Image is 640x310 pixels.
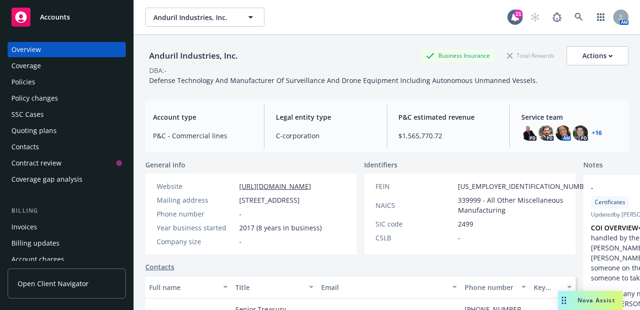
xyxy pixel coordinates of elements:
span: General info [145,160,185,170]
a: Contract review [8,155,126,171]
a: [URL][DOMAIN_NAME] [239,182,311,191]
div: Year business started [157,223,235,233]
div: Overview [11,42,41,57]
span: Anduril Industries, Inc. [153,12,236,22]
span: [US_EMPLOYER_IDENTIFICATION_NUMBER] [458,181,595,191]
span: 339999 - All Other Miscellaneous Manufacturing [458,195,595,215]
a: Account charges [8,252,126,267]
div: Actions [582,47,613,65]
div: Policies [11,74,35,90]
button: Title [232,276,318,299]
button: Key contact [530,276,576,299]
a: +16 [592,130,602,136]
div: Contacts [11,139,39,155]
span: C-corporation [276,131,376,141]
span: 2499 [458,219,474,229]
button: Phone number [461,276,529,299]
span: 2017 (8 years in business) [239,223,322,233]
div: Phone number [465,282,515,292]
a: Accounts [8,4,126,31]
img: photo [556,125,571,141]
span: - [239,237,242,247]
a: SSC Cases [8,107,126,122]
a: Coverage [8,58,126,73]
div: CSLB [376,233,455,243]
span: Accounts [40,13,70,21]
a: Contacts [8,139,126,155]
span: Defense Technology And Manufacturer Of Surveillance And Drone Equipment Including Autonomous Unma... [149,76,538,85]
div: Policy changes [11,91,58,106]
div: Coverage [11,58,41,73]
a: Policy changes [8,91,126,106]
div: Billing updates [11,236,60,251]
a: Policies [8,74,126,90]
div: Anduril Industries, Inc. [145,50,242,62]
a: Report a Bug [548,8,567,27]
a: Invoices [8,219,126,235]
a: Start snowing [526,8,545,27]
div: Phone number [157,209,235,219]
div: Total Rewards [502,50,559,62]
div: Account charges [11,252,64,267]
span: Notes [583,160,603,171]
span: Certificates [595,198,625,207]
span: - [239,209,242,219]
div: Coverage gap analysis [11,172,82,187]
div: Mailing address [157,195,235,205]
div: NAICS [376,200,455,210]
div: Email [321,282,447,292]
img: photo [538,125,554,141]
a: Coverage gap analysis [8,172,126,187]
button: Full name [145,276,232,299]
button: Email [317,276,461,299]
div: Full name [149,282,217,292]
span: Legal entity type [276,112,376,122]
a: Quoting plans [8,123,126,138]
div: Invoices [11,219,37,235]
div: Quoting plans [11,123,57,138]
div: DBA: - [149,65,167,75]
span: P&C - Commercial lines [153,131,253,141]
span: Open Client Navigator [18,279,89,289]
div: Contract review [11,155,61,171]
div: Title [235,282,304,292]
a: Switch app [591,8,610,27]
img: photo [573,125,588,141]
strong: COI OVERVIEW [591,223,638,232]
div: 21 [514,10,523,18]
button: Nova Assist [558,291,623,310]
span: Identifiers [365,160,398,170]
img: photo [521,125,537,141]
a: Contacts [145,262,174,272]
span: P&C estimated revenue [399,112,498,122]
span: Account type [153,112,253,122]
div: Website [157,181,235,191]
a: Overview [8,42,126,57]
button: Anduril Industries, Inc. [145,8,264,27]
span: Service team [521,112,621,122]
a: Search [569,8,589,27]
a: Billing updates [8,236,126,251]
span: $1,565,770.72 [399,131,498,141]
div: Billing [8,206,126,216]
div: SIC code [376,219,455,229]
span: Nova Assist [578,296,615,304]
div: Business Insurance [421,50,495,62]
span: - [458,233,461,243]
span: [STREET_ADDRESS] [239,195,300,205]
div: Key contact [534,282,561,292]
div: Company size [157,237,235,247]
div: Drag to move [558,291,570,310]
button: Actions [567,46,629,65]
div: SSC Cases [11,107,44,122]
div: FEIN [376,181,455,191]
